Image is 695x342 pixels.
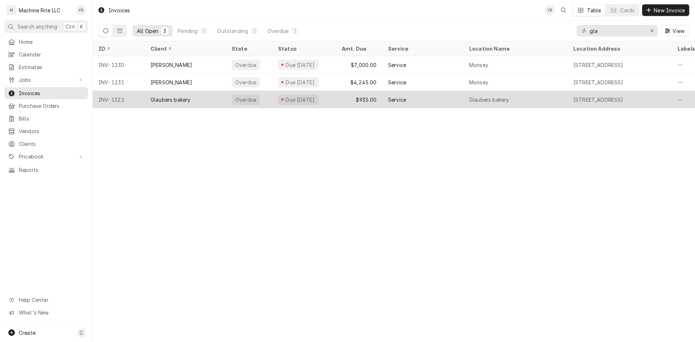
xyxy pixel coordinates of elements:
[93,56,145,73] div: INV-1230
[285,61,316,69] div: Due [DATE]
[4,36,88,48] a: Home
[469,79,488,86] div: Monsey
[4,113,88,124] a: Bills
[342,45,375,52] div: Amt. Due
[469,45,560,52] div: Location Name
[388,79,406,86] div: Service
[278,45,329,52] div: Status
[151,45,219,52] div: Client
[336,56,382,73] div: $7,000.00
[19,63,84,71] span: Estimates
[285,96,316,104] div: Due [DATE]
[252,27,257,35] div: 0
[137,27,158,35] div: All Open
[19,102,84,110] span: Purchase Orders
[545,5,555,15] div: Yumy Breuer's Avatar
[4,87,88,99] a: Invoices
[19,153,73,160] span: Pricebook
[17,23,57,30] span: Search anything
[163,27,167,35] div: 3
[151,79,192,86] div: [PERSON_NAME]
[469,96,509,104] div: Glaubers bakery
[19,115,84,122] span: Bills
[19,7,61,14] div: Machine Rite LLC
[573,79,623,86] div: [STREET_ADDRESS]
[4,61,88,73] a: Estimates
[98,45,138,52] div: ID
[545,5,555,15] div: YB
[202,27,206,35] div: 0
[19,89,84,97] span: Invoices
[293,27,297,35] div: 3
[19,76,73,84] span: Jobs
[19,309,84,316] span: What's New
[4,294,88,306] a: Go to Help Center
[4,48,88,60] a: Calendar
[4,151,88,162] a: Go to Pricebook
[4,125,88,137] a: Vendors
[285,79,316,86] div: Due [DATE]
[7,5,17,15] div: M
[4,100,88,112] a: Purchase Orders
[232,45,266,52] div: State
[642,4,689,16] button: New Invoice
[573,96,623,104] div: [STREET_ADDRESS]
[66,23,75,30] span: Ctrl
[388,61,406,69] div: Service
[19,296,84,304] span: Help Center
[19,330,35,336] span: Create
[19,166,84,174] span: Reports
[469,61,488,69] div: Monsey
[80,23,83,30] span: K
[388,96,406,104] div: Service
[235,79,257,86] div: Overdue
[217,27,248,35] div: Outstanding
[590,25,644,37] input: Keyword search
[151,96,190,104] div: Glaubers bakery
[178,27,198,35] div: Pending
[268,27,288,35] div: Overdue
[151,61,192,69] div: [PERSON_NAME]
[80,329,83,337] span: C
[19,140,84,148] span: Clients
[4,164,88,176] a: Reports
[652,7,686,14] span: New Invoice
[587,7,601,14] div: Table
[4,307,88,318] a: Go to What's New
[4,74,88,86] a: Go to Jobs
[235,61,257,69] div: Overdue
[388,45,456,52] div: Service
[4,20,88,33] button: Search anythingCtrlK
[76,5,86,15] div: YB
[93,73,145,91] div: INV-1231
[4,138,88,150] a: Clients
[620,7,635,14] div: Cards
[661,25,689,37] button: View
[573,61,623,69] div: [STREET_ADDRESS]
[76,5,86,15] div: Yumy Breuer's Avatar
[235,96,257,104] div: Overdue
[19,127,84,135] span: Vendors
[19,51,84,58] span: Calendar
[93,91,145,108] div: INV-1322
[671,27,686,35] span: View
[336,91,382,108] div: $935.00
[558,4,569,16] button: Open search
[646,25,658,37] button: Erase input
[19,38,84,46] span: Home
[336,73,382,91] div: $4,245.00
[573,45,665,52] div: Location Address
